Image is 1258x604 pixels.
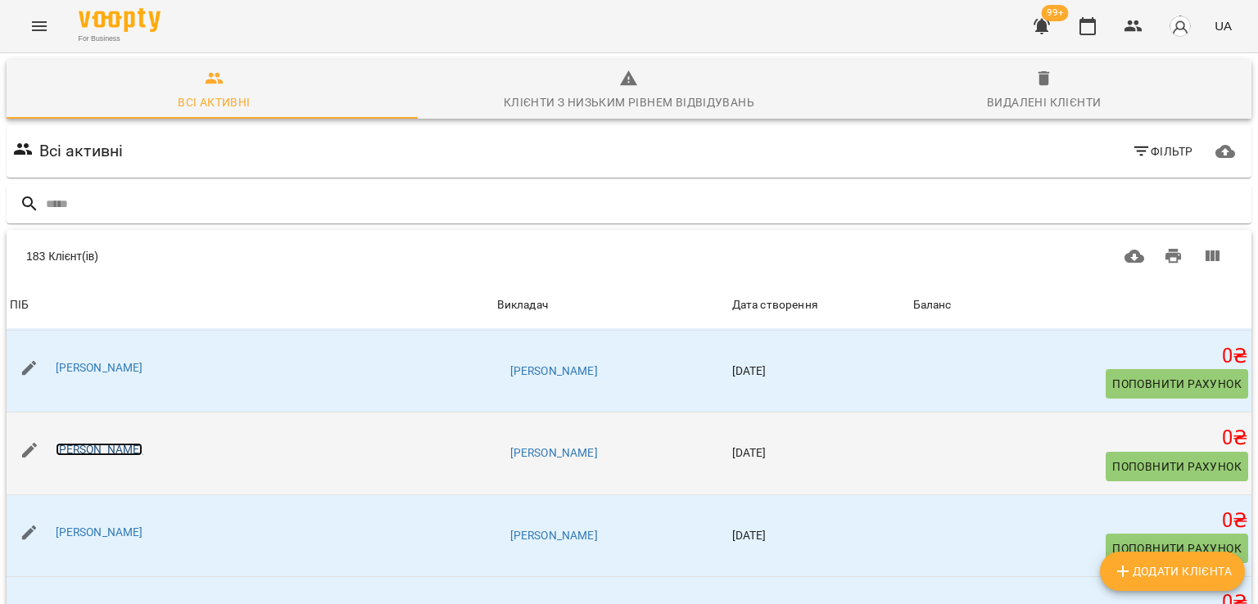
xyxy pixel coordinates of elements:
[56,443,143,456] a: [PERSON_NAME]
[729,330,910,412] td: [DATE]
[913,426,1248,451] h5: 0 ₴
[1100,552,1245,591] button: Додати клієнта
[1106,369,1248,399] button: Поповнити рахунок
[732,295,818,315] div: Sort
[10,295,491,315] span: ПІБ
[732,295,818,315] div: Дата створення
[913,295,952,315] div: Баланс
[987,92,1101,112] div: Видалені клієнти
[504,92,754,112] div: Клієнти з низьким рівнем відвідувань
[178,92,250,112] div: Всі активні
[1169,15,1192,38] img: avatar_s.png
[39,138,124,164] h6: Всі активні
[510,363,598,380] a: [PERSON_NAME]
[56,361,143,374] a: [PERSON_NAME]
[1132,142,1193,161] span: Фільтр
[1042,5,1069,21] span: 99+
[510,445,598,462] a: [PERSON_NAME]
[1125,137,1200,166] button: Фільтр
[7,230,1251,282] div: Table Toolbar
[1106,534,1248,563] button: Поповнити рахунок
[10,295,29,315] div: Sort
[1112,374,1242,394] span: Поповнити рахунок
[1113,561,1232,581] span: Додати клієнта
[1112,539,1242,558] span: Поповнити рахунок
[497,295,726,315] span: Викладач
[1154,237,1193,276] button: Друк
[56,525,143,539] a: [PERSON_NAME]
[79,8,161,32] img: Voopty Logo
[729,494,910,577] td: [DATE]
[732,295,907,315] span: Дата створення
[497,295,548,315] div: Викладач
[1192,237,1232,276] button: Вигляд колонок
[497,295,548,315] div: Sort
[1208,11,1238,41] button: UA
[79,34,161,44] span: For Business
[729,412,910,495] td: [DATE]
[1215,17,1232,34] span: UA
[913,344,1248,369] h5: 0 ₴
[20,7,59,46] button: Menu
[913,508,1248,534] h5: 0 ₴
[1106,452,1248,481] button: Поповнити рахунок
[913,295,1248,315] span: Баланс
[26,248,607,264] div: 183 Клієнт(ів)
[1115,237,1154,276] button: Завантажити CSV
[1112,457,1242,476] span: Поповнити рахунок
[913,295,952,315] div: Sort
[510,528,598,544] a: [PERSON_NAME]
[10,295,29,315] div: ПІБ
